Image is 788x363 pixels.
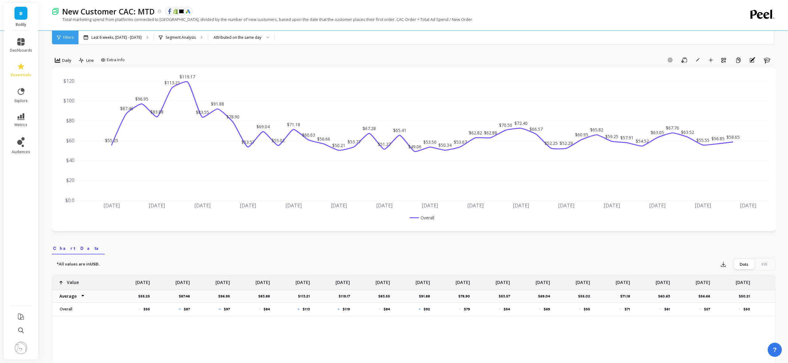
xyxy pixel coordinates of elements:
[14,122,27,127] span: metrics
[538,294,554,299] p: $69.04
[504,307,510,312] p: $54
[734,259,754,269] div: Dots
[52,8,59,15] img: header icon
[19,10,22,17] span: B
[52,240,776,254] nav: Tabs
[63,35,74,40] span: Filters
[185,9,191,14] img: api.google.svg
[736,276,750,285] p: [DATE]
[376,276,390,285] p: [DATE]
[175,276,190,285] p: [DATE]
[179,294,194,299] p: $87.46
[91,35,142,40] p: Last 6 weeks, [DATE] - [DATE]
[52,17,473,22] p: Total marketing spend from platforms connected to [GEOGRAPHIC_DATA], divided by the number of new...
[62,6,155,17] p: New Customer CAC: MTD
[754,259,774,269] div: Fill
[620,294,634,299] p: $71.18
[773,345,777,354] span: ?
[656,276,670,285] p: [DATE]
[57,261,100,267] p: *All values are in
[218,294,234,299] p: $96.95
[576,276,590,285] p: [DATE]
[696,276,710,285] p: [DATE]
[214,34,261,40] div: Attributed on the same day
[616,276,630,285] p: [DATE]
[768,343,782,357] button: ?
[11,73,31,78] span: essentials
[86,58,94,63] span: Line
[704,307,710,312] p: $57
[12,150,30,154] span: audiences
[224,307,230,312] p: $97
[544,307,550,312] p: $69
[255,276,270,285] p: [DATE]
[739,294,754,299] p: $50.21
[263,307,270,312] p: $84
[167,9,172,14] img: api.fb.svg
[343,307,350,312] p: $119
[378,294,394,299] p: $83.55
[258,294,274,299] p: $83.88
[173,9,179,14] img: api.shopify.svg
[664,307,670,312] p: $61
[336,276,350,285] p: [DATE]
[10,22,32,27] p: Bodily
[10,48,32,53] span: dashboards
[499,294,514,299] p: $53.57
[179,10,185,13] img: api.klaviyo.svg
[295,276,310,285] p: [DATE]
[625,307,630,312] p: $71
[536,276,550,285] p: [DATE]
[56,307,110,312] p: Overall
[135,276,150,285] p: [DATE]
[743,307,750,312] p: $50
[138,294,154,299] p: $55.25
[424,307,430,312] p: $92
[14,98,28,103] span: explore
[90,261,100,267] strong: USD.
[215,276,230,285] p: [DATE]
[298,294,314,299] p: $113.21
[384,307,390,312] p: $84
[143,307,150,312] p: $55
[578,294,594,299] p: $55.02
[698,294,714,299] p: $56.66
[339,294,354,299] p: $119.17
[53,245,103,251] span: Chart Data
[456,276,470,285] p: [DATE]
[67,276,79,285] p: Value
[496,276,510,285] p: [DATE]
[458,294,474,299] p: $78.90
[62,58,71,63] span: Daily
[303,307,310,312] p: $113
[416,276,430,285] p: [DATE]
[107,57,125,63] span: Extra Info
[584,307,590,312] p: $55
[15,342,27,354] img: profile picture
[464,307,470,312] p: $79
[166,35,196,40] p: Segment Analysis
[419,294,434,299] p: $91.88
[658,294,674,299] p: $60.63
[184,307,190,312] p: $87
